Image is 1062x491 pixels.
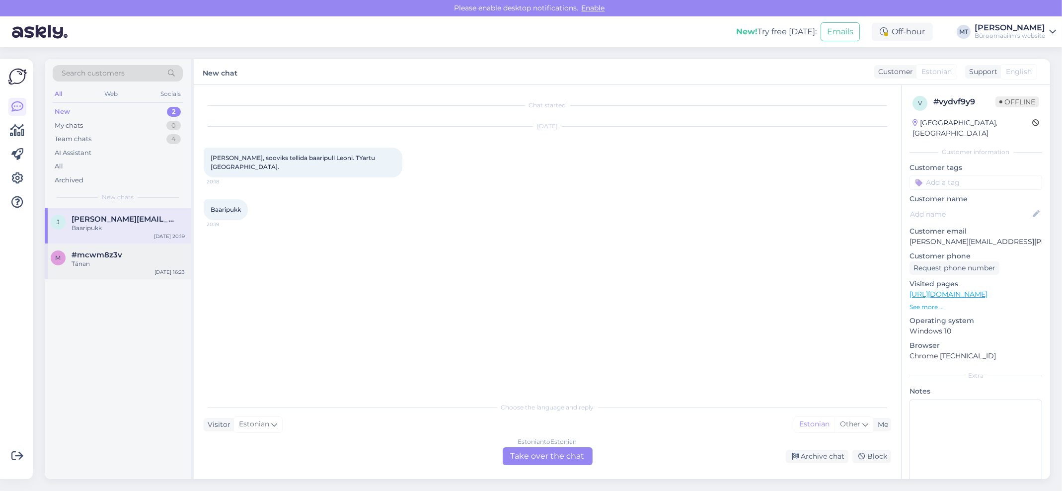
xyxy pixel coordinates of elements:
p: Visited pages [910,279,1042,289]
div: 0 [166,121,181,131]
div: Chat started [204,101,891,110]
p: Operating system [910,316,1042,326]
div: All [53,87,64,100]
div: Choose the language and reply [204,403,891,412]
div: MT [957,25,971,39]
span: jana.mae@petcity.ee [72,215,175,224]
div: Request phone number [910,261,999,275]
div: Team chats [55,134,91,144]
span: English [1006,67,1032,77]
span: v [918,99,922,107]
span: [PERSON_NAME], sooviks tellida baaripull Leoni. TYartu [GEOGRAPHIC_DATA]. [211,154,377,170]
span: j [57,218,60,226]
b: New! [736,27,758,36]
span: 20:18 [207,178,244,185]
input: Add name [910,209,1031,220]
div: Support [965,67,997,77]
div: Off-hour [872,23,933,41]
div: Tänan [72,259,185,268]
p: Customer email [910,226,1042,237]
div: [DATE] 20:19 [154,233,185,240]
p: Windows 10 [910,326,1042,336]
div: Take over the chat [503,447,593,465]
div: [DATE] [204,122,891,131]
button: Emails [821,22,860,41]
p: Customer name [910,194,1042,204]
p: Chrome [TECHNICAL_ID] [910,351,1042,361]
div: Extra [910,371,1042,380]
span: Enable [579,3,608,12]
img: Askly Logo [8,67,27,86]
div: Socials [158,87,183,100]
div: Baaripukk [72,224,185,233]
p: Customer phone [910,251,1042,261]
a: [PERSON_NAME]Büroomaailm's website [975,24,1056,40]
div: # vydvf9y9 [933,96,995,108]
span: Other [840,419,860,428]
div: [GEOGRAPHIC_DATA], [GEOGRAPHIC_DATA] [912,118,1032,139]
div: Customer information [910,148,1042,157]
div: 2 [167,107,181,117]
div: Estonian to Estonian [518,437,577,446]
div: New [55,107,70,117]
div: Visitor [204,419,230,430]
p: Notes [910,386,1042,397]
p: Customer tags [910,163,1042,173]
div: Block [852,450,891,463]
div: Archived [55,175,83,185]
p: Browser [910,340,1042,351]
div: Customer [874,67,913,77]
span: New chats [102,193,134,202]
label: New chat [203,65,237,79]
div: Archive chat [786,450,848,463]
div: All [55,162,63,171]
div: [PERSON_NAME] [975,24,1045,32]
span: Estonian [239,419,269,430]
p: [PERSON_NAME][EMAIL_ADDRESS][PERSON_NAME][DOMAIN_NAME] [910,237,1042,247]
div: Büroomaailm's website [975,32,1045,40]
p: See more ... [910,303,1042,312]
span: Estonian [921,67,952,77]
div: 4 [166,134,181,144]
div: Me [874,419,888,430]
span: #mcwm8z3v [72,250,122,259]
div: Estonian [794,417,834,432]
div: [DATE] 16:23 [154,268,185,276]
div: Web [103,87,120,100]
span: Baaripukk [211,206,241,213]
div: My chats [55,121,83,131]
div: AI Assistant [55,148,91,158]
span: Offline [995,96,1039,107]
span: Search customers [62,68,125,79]
span: 20:19 [207,221,244,228]
span: m [56,254,61,261]
div: Try free [DATE]: [736,26,817,38]
a: [URL][DOMAIN_NAME] [910,290,987,299]
input: Add a tag [910,175,1042,190]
